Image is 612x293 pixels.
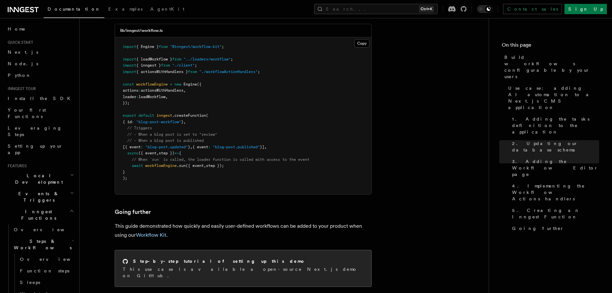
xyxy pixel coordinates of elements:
span: workflowEngine [136,82,168,87]
span: from [159,44,168,49]
a: Use case: adding AI automation to a Next.js CMS application [506,82,599,113]
span: new [174,82,181,87]
span: ( [206,113,208,118]
button: Steps & Workflows [11,235,75,253]
a: Python [5,69,75,81]
span: Inngest Functions [5,208,69,221]
span: { actionsWithHandlers } [136,69,188,74]
span: }] [260,145,264,149]
a: Node.js [5,58,75,69]
span: Use case: adding AI automation to a Next.js CMS application [508,85,599,111]
span: { id [123,120,132,124]
span: // - When a blog post is set to "review" [127,132,217,137]
span: .createFunction [172,113,206,118]
span: import [123,63,136,68]
span: "@inngest/workflow-kit" [170,44,222,49]
button: Copy [354,39,369,48]
span: , [183,120,186,124]
a: Home [5,23,75,35]
span: 2. Updating our database schema [512,140,599,153]
a: Documentation [44,2,104,18]
span: Going further [512,225,564,232]
span: Install the SDK [8,96,74,101]
span: "blog-post.published" [213,145,260,149]
span: , [190,145,192,149]
span: // When `run` is called, the loader function is called with access to the event [132,157,309,162]
span: actions [123,88,138,93]
span: "blog-post.updated" [145,145,188,149]
button: Toggle dark mode [477,5,492,13]
span: ; [222,44,224,49]
span: Leveraging Steps [8,125,62,137]
span: from [161,63,170,68]
a: Install the SDK [5,93,75,104]
a: Overview [11,224,75,235]
span: ; [231,57,233,61]
span: , [183,88,186,93]
span: Events & Triggers [5,190,70,203]
span: , [264,145,267,149]
span: from [188,69,197,74]
span: } [123,170,125,174]
span: Your first Functions [8,107,46,119]
span: Node.js [8,61,38,66]
span: // Triggers [127,126,152,130]
span: , [156,151,159,155]
span: ({ event [138,151,156,155]
span: Quick start [5,40,33,45]
span: : [132,120,134,124]
span: export [123,113,136,118]
span: , [165,95,168,99]
button: Local Development [5,170,75,188]
span: Overview [14,227,80,232]
a: Examples [104,2,146,17]
a: Build workflows configurable by your users [502,51,599,82]
a: 4. Implementing the Workflow Actions handlers [510,180,599,205]
span: ; [195,63,197,68]
a: Step-by-step tutorial of setting up this demoThis use case is available a open-source Next.js dem... [115,250,372,287]
button: Search...Ctrl+K [314,4,438,14]
a: 2. Updating our database schema [510,138,599,156]
span: [{ event [123,145,141,149]
span: : [138,88,141,93]
span: async [127,151,138,155]
h2: Step-by-step tutorial of setting up this demo [133,258,306,264]
span: Build workflows configurable by your users [504,54,599,80]
a: Going further [510,223,599,234]
span: step }) [159,151,174,155]
span: AgentKit [150,6,184,12]
a: 1. Adding the tasks definition to the application [510,113,599,138]
span: default [138,113,154,118]
a: 5. Creating an Inngest Function [510,205,599,223]
span: .run [177,163,186,168]
span: step }); [206,163,224,168]
span: "./workflowActionHandlers" [199,69,258,74]
span: Overview [20,257,86,262]
span: import [123,69,136,74]
span: Features [5,163,27,169]
span: Setting up your app [8,143,63,155]
span: { [179,151,181,155]
p: This use case is available a open-source Next.js demo on GitHub. [123,266,364,279]
span: Python [8,73,31,78]
span: { event [192,145,208,149]
kbd: Ctrl+K [419,6,434,12]
span: loadWorkflow [138,95,165,99]
a: Sign Up [564,4,607,14]
span: => [174,151,179,155]
span: "./client" [172,63,195,68]
span: } [181,120,183,124]
span: Steps & Workflows [11,238,72,251]
span: ({ event [186,163,204,168]
span: import [123,57,136,61]
span: , [204,163,206,168]
span: 5. Creating an Inngest Function [512,207,599,220]
span: Home [8,26,26,32]
span: 3. Adding the Workflow Editor page [512,158,599,178]
span: : [141,145,143,149]
span: inngest [156,113,172,118]
span: await [132,163,143,168]
span: ({ [197,82,201,87]
span: Engine [183,82,197,87]
h3: lib/inngest/workflow.ts [120,28,163,33]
